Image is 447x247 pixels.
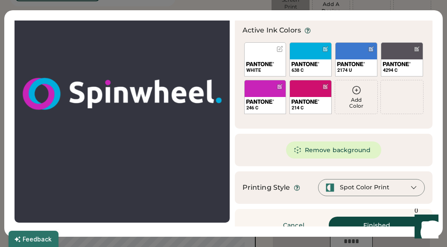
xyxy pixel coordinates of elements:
button: Remove background [286,141,381,159]
img: 1024px-Pantone_logo.svg.png [383,62,411,66]
img: 1024px-Pantone_logo.svg.png [246,62,274,66]
button: Finished [329,217,425,234]
img: 1024px-Pantone_logo.svg.png [246,100,274,104]
div: 638 C [292,67,330,74]
img: 1024px-Pantone_logo.svg.png [337,62,365,66]
button: Cancel [264,217,324,234]
div: 4294 C [383,67,421,74]
div: Printing Style [242,182,290,193]
div: 2174 U [337,67,375,74]
div: Add Color [338,97,375,109]
div: 246 C [246,105,284,111]
div: Active Ink Colors [242,25,301,35]
img: 1024px-Pantone_logo.svg.png [292,100,319,104]
div: WHITE [246,67,284,74]
img: 1024px-Pantone_logo.svg.png [292,62,319,66]
iframe: Front Chat [406,209,443,245]
img: spot-color-green.svg [325,183,335,192]
div: 214 C [292,105,330,111]
div: Spot Color Print [340,183,389,192]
